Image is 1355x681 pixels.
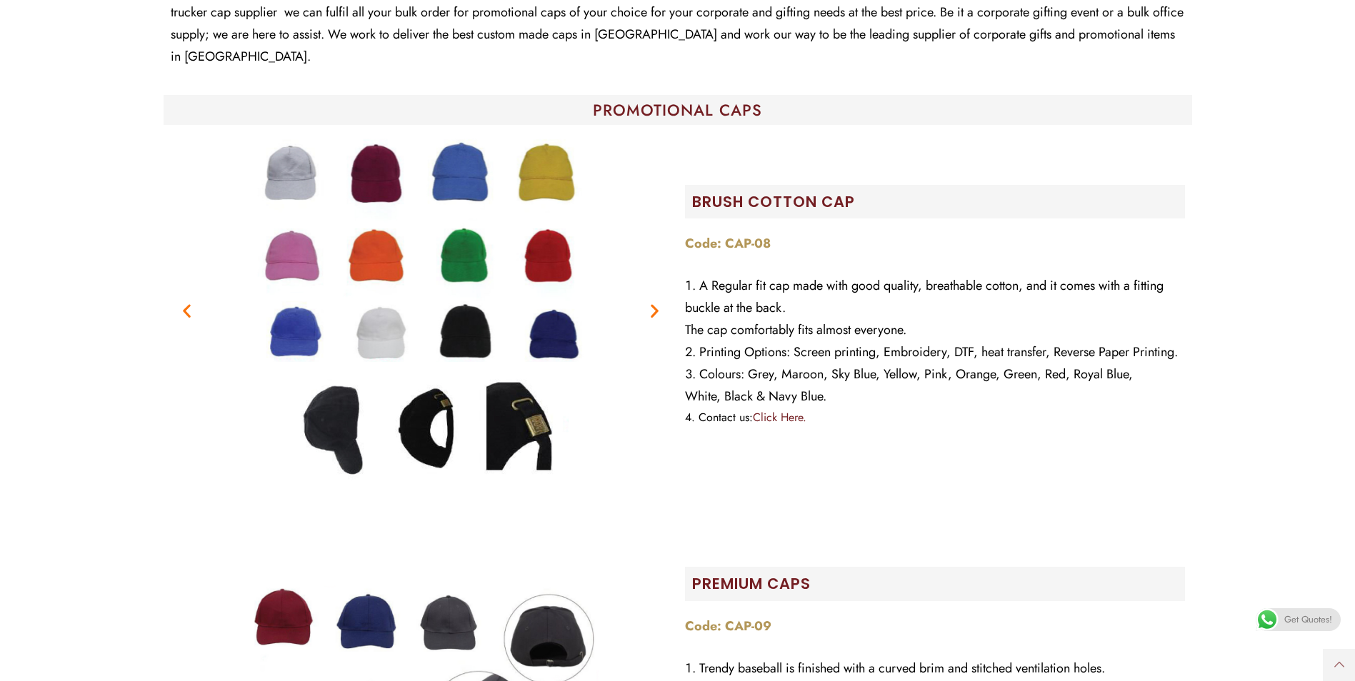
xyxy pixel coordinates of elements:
strong: Code: CAP-08 [685,234,771,253]
h2: Brush Cotton Cap [692,192,1185,211]
li: Contact us: [685,408,1185,428]
h1: PROMOTIONAL CAPS [171,102,1185,118]
div: 7 / 7 [171,132,671,489]
div: Image Carousel [171,132,671,489]
strong: Code: CAP-09 [685,617,771,635]
span: A Regular fit cap made with good quality, breathable cotton, and it comes with a fitting buckle a... [685,276,1164,339]
span: Colours: Grey, Maroon, Sky Blue, Yellow, Pink, Orange, Green, Red, Royal Blue, White, Black & Nav... [685,365,1133,405]
h2: PREMIUM CAPS [692,574,1185,593]
a: Click Here. [753,409,806,425]
span: Get Quotes! [1284,608,1332,631]
div: Next slide [646,301,664,319]
span: Printing Options: Screen printing, Embroidery, DTF, heat transfer, Reverse Paper Printing. [699,343,1178,361]
div: Previous slide [178,301,196,319]
span: Trendy baseball is finished with a curved brim and stitched ventilation holes. [699,659,1105,677]
img: 1-2 [242,132,599,489]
